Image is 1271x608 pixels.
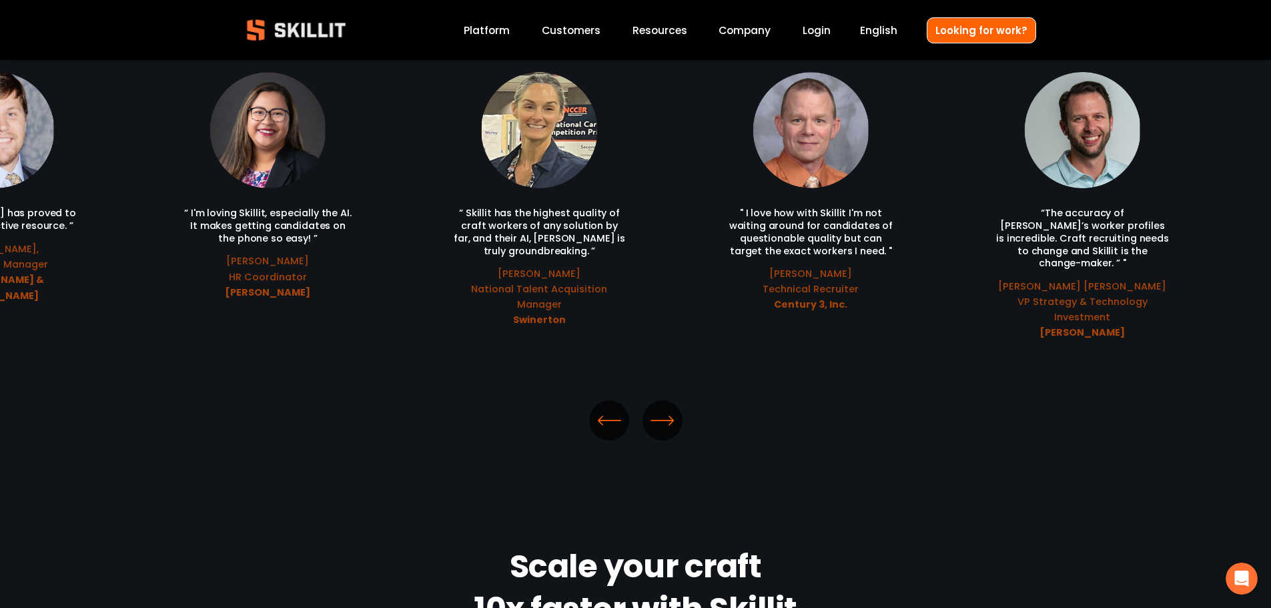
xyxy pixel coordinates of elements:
span: English [860,23,897,38]
a: folder dropdown [632,21,687,39]
span: Resources [632,23,687,38]
img: Skillit [236,10,357,50]
button: Previous [589,400,629,440]
div: language picker [860,21,897,39]
iframe: Intercom live chat [1226,563,1258,595]
a: Platform [464,21,510,39]
a: Customers [542,21,600,39]
button: Next [643,400,683,440]
a: Login [803,21,831,39]
a: Looking for work? [927,17,1036,43]
a: Company [719,21,771,39]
